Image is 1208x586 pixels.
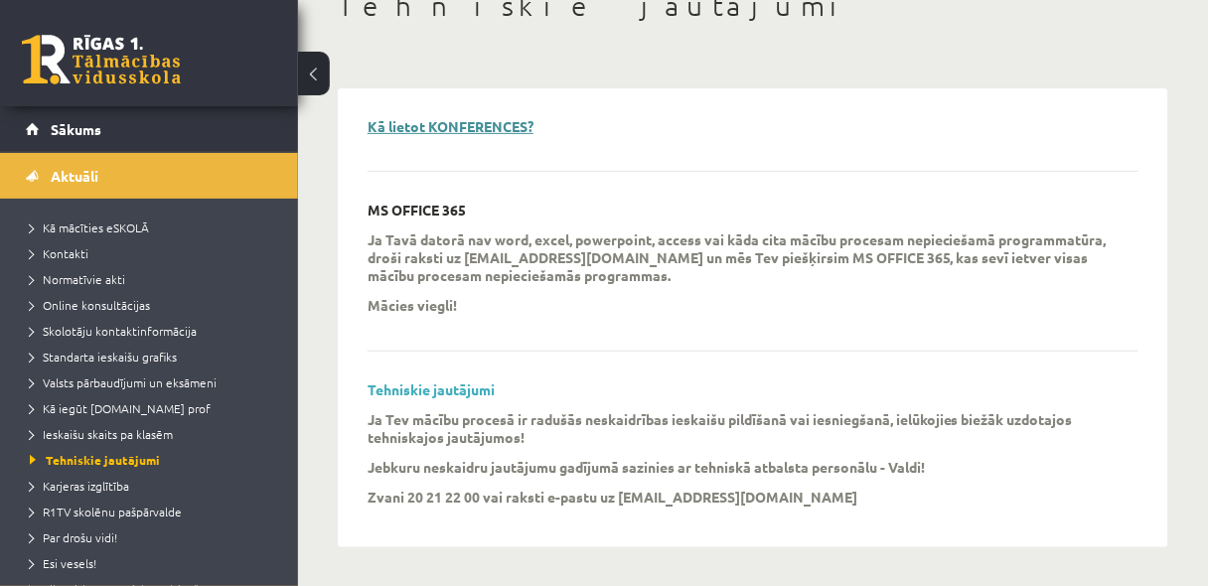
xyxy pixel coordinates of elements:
[30,220,149,235] span: Kā mācīties eSKOLĀ
[368,380,495,398] a: Tehniskie jautājumi
[30,373,278,391] a: Valsts pārbaudījumi un eksāmeni
[30,349,177,365] span: Standarta ieskaišu grafiks
[30,400,211,416] span: Kā iegūt [DOMAIN_NAME] prof
[368,410,1109,446] p: Ja Tev mācību procesā ir radušās neskaidrības ieskaišu pildīšanā vai iesniegšanā, ielūkojies biež...
[30,425,278,443] a: Ieskaišu skaits pa klasēm
[26,153,273,199] a: Aktuāli
[368,202,466,219] p: MS OFFICE 365
[368,296,457,314] p: Mācies viegli!
[30,296,278,314] a: Online konsultācijas
[30,399,278,417] a: Kā iegūt [DOMAIN_NAME] prof
[30,554,278,572] a: Esi vesels!
[30,452,160,468] span: Tehniskie jautājumi
[30,504,182,519] span: R1TV skolēnu pašpārvalde
[368,230,1109,284] p: Ja Tavā datorā nav word, excel, powerpoint, access vai kāda cita mācību procesam nepieciešamā pro...
[30,503,278,520] a: R1TV skolēnu pašpārvalde
[30,348,278,366] a: Standarta ieskaišu grafiks
[30,555,96,571] span: Esi vesels!
[368,117,533,135] a: Kā lietot KONFERENCES?
[30,297,150,313] span: Online konsultācijas
[30,271,125,287] span: Normatīvie akti
[30,451,278,469] a: Tehniskie jautājumi
[30,374,217,390] span: Valsts pārbaudījumi un eksāmeni
[30,528,278,546] a: Par drošu vidi!
[30,478,129,494] span: Karjeras izglītība
[30,529,117,545] span: Par drošu vidi!
[30,219,278,236] a: Kā mācīties eSKOLĀ
[30,322,278,340] a: Skolotāju kontaktinformācija
[26,106,273,152] a: Sākums
[22,35,181,84] a: Rīgas 1. Tālmācības vidusskola
[368,488,857,506] strong: Zvani 20 21 22 00 vai raksti e-pastu uz [EMAIL_ADDRESS][DOMAIN_NAME]
[30,245,88,261] span: Kontakti
[30,323,197,339] span: Skolotāju kontaktinformācija
[30,477,278,495] a: Karjeras izglītība
[30,270,278,288] a: Normatīvie akti
[30,244,278,262] a: Kontakti
[51,120,101,138] span: Sākums
[51,167,98,185] span: Aktuāli
[30,426,173,442] span: Ieskaišu skaits pa klasēm
[368,458,925,476] p: Jebkuru neskaidru jautājumu gadījumā sazinies ar tehniskā atbalsta personālu - Valdi!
